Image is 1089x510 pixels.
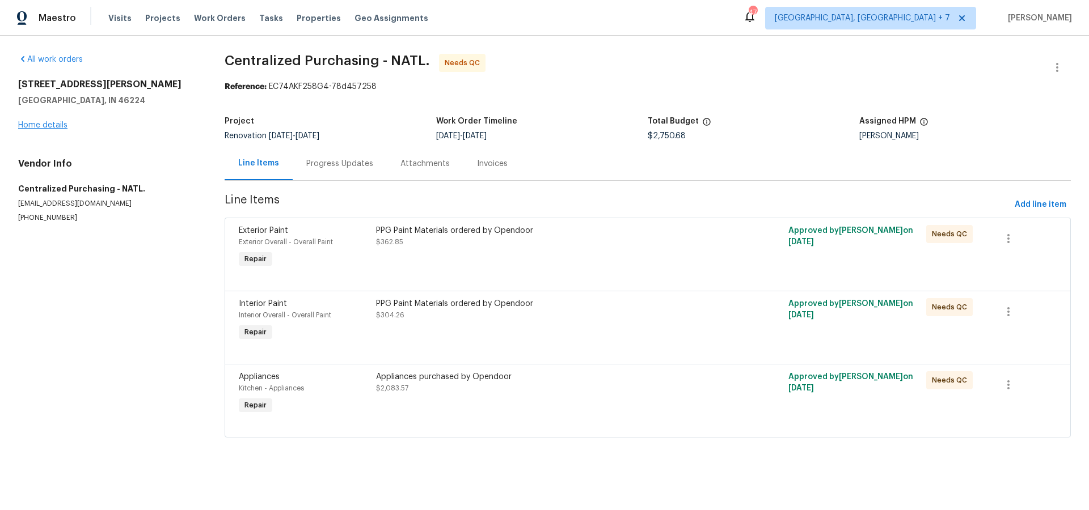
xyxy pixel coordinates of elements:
span: Line Items [225,194,1010,215]
span: Repair [240,253,271,265]
b: Reference: [225,83,267,91]
span: Interior Overall - Overall Paint [239,312,331,318]
span: Kitchen - Appliances [239,385,304,392]
span: - [269,132,319,140]
h5: Total Budget [648,117,699,125]
span: Visits [108,12,132,24]
span: [DATE] [436,132,460,140]
div: PPG Paint Materials ordered by Opendoor [376,225,713,236]
span: - [436,132,487,140]
span: Approved by [PERSON_NAME] on [788,300,913,319]
div: Invoices [477,158,508,169]
span: [GEOGRAPHIC_DATA], [GEOGRAPHIC_DATA] + 7 [775,12,950,24]
span: Work Orders [194,12,246,24]
span: Repair [240,399,271,411]
p: [PHONE_NUMBER] [18,213,197,223]
div: Line Items [238,158,279,169]
span: [DATE] [788,238,814,246]
span: $362.85 [376,239,403,245]
span: $2,083.57 [376,385,408,392]
div: EC74AKF258G4-78d457258 [225,81,1071,92]
span: Properties [297,12,341,24]
a: All work orders [18,56,83,63]
span: Interior Paint [239,300,287,308]
p: [EMAIL_ADDRESS][DOMAIN_NAME] [18,199,197,209]
span: $2,750.68 [648,132,686,140]
span: [DATE] [463,132,487,140]
span: Approved by [PERSON_NAME] on [788,373,913,392]
span: Renovation [225,132,319,140]
h5: Centralized Purchasing - NATL. [18,183,197,194]
div: Attachments [400,158,450,169]
a: Home details [18,121,67,129]
span: Exterior Overall - Overall Paint [239,239,333,245]
span: [DATE] [788,311,814,319]
span: Needs QC [932,228,972,240]
h5: Assigned HPM [859,117,916,125]
span: [DATE] [269,132,293,140]
span: Needs QC [932,375,972,386]
div: Progress Updates [306,158,373,169]
span: Add line item [1015,198,1066,212]
h5: [GEOGRAPHIC_DATA], IN 46224 [18,95,197,106]
span: Geo Assignments [354,12,428,24]
span: Tasks [259,14,283,22]
div: 47 [749,7,757,18]
span: Appliances [239,373,280,381]
span: Projects [145,12,180,24]
button: Add line item [1010,194,1071,215]
span: Needs QC [932,301,972,313]
div: Appliances purchased by Opendoor [376,371,713,382]
span: Centralized Purchasing - NATL. [225,54,430,67]
span: The total cost of line items that have been proposed by Opendoor. This sum includes line items th... [702,117,711,132]
div: [PERSON_NAME] [859,132,1071,140]
span: The hpm assigned to this work order. [919,117,928,132]
span: Needs QC [445,57,484,69]
span: Repair [240,326,271,338]
h5: Work Order Timeline [436,117,517,125]
span: Approved by [PERSON_NAME] on [788,227,913,246]
span: $304.26 [376,312,404,318]
h2: [STREET_ADDRESS][PERSON_NAME] [18,79,197,90]
h5: Project [225,117,254,125]
div: PPG Paint Materials ordered by Opendoor [376,298,713,309]
span: [DATE] [788,384,814,392]
span: [PERSON_NAME] [1003,12,1072,24]
span: Exterior Paint [239,227,288,235]
span: Maestro [39,12,76,24]
span: [DATE] [296,132,319,140]
h4: Vendor Info [18,158,197,169]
